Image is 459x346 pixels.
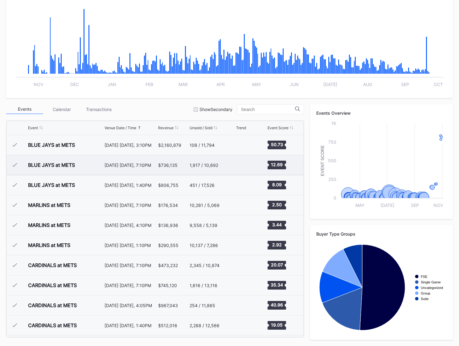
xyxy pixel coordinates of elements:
div: 1,616 / 13,116 [190,283,217,288]
div: 2,345 / 10,874 [190,263,219,268]
text: Suite [421,297,429,301]
div: $2,160,879 [158,142,181,148]
div: Buyer Type Groups [316,231,447,237]
text: Event Score [320,145,325,176]
text: Mar [178,82,188,87]
div: Trend [236,126,246,130]
text: 500 [328,158,336,163]
div: $967,043 [158,303,178,308]
div: MARLINS at METS [28,202,70,208]
div: 451 / 17,526 [190,183,215,188]
div: Venue Date / Time [105,126,136,130]
svg: Chart​title [236,318,255,333]
div: CARDINALS at METS [28,282,77,288]
div: $806,755 [158,183,178,188]
div: MARLINS at METS [28,222,70,228]
text: May [252,82,261,87]
svg: Chart​title [236,257,255,273]
text: 2.92 [272,242,281,247]
div: [DATE] [DATE], 4:05PM [105,303,157,308]
div: 254 / 11,865 [190,303,215,308]
text: Dec [70,82,79,87]
div: Unsold / Sold [190,126,212,130]
div: [DATE] [DATE], 7:10PM [105,203,157,208]
svg: Chart​title [236,177,255,193]
text: May [355,203,364,208]
div: Event [28,126,38,130]
div: $290,555 [158,243,178,248]
text: 1k [331,121,336,126]
div: 1,917 / 10,692 [190,163,218,168]
div: 10,137 / 7,286 [190,243,218,248]
div: $512,016 [158,323,177,328]
div: [DATE] [DATE], 1:40PM [105,323,157,328]
div: MARLINS at METS [28,242,70,248]
div: Show Secondary [199,107,232,112]
div: 9,558 / 5,139 [190,223,217,228]
text: Apr [216,82,225,87]
svg: Chart​title [236,137,255,153]
text: Single Game [421,280,441,284]
text: 3.44 [272,222,281,227]
div: [DATE] [DATE], 7:10PM [105,283,157,288]
div: BLUE JAYS at METS [28,162,75,168]
div: [DATE] [DATE], 7:10PM [105,263,157,268]
div: $736,135 [158,163,178,168]
text: Nov [433,203,443,208]
text: Group [421,291,430,295]
div: Events Overview [316,110,447,116]
div: [DATE] [DATE], 4:10PM [105,223,157,228]
text: 40.96 [271,302,283,307]
div: [DATE] [DATE], 7:10PM [105,163,157,168]
svg: Chart​title [236,197,255,213]
div: CARDINALS at METS [28,262,77,268]
div: [DATE] [DATE], 3:10PM [105,142,157,148]
div: $473,232 [158,263,178,268]
text: FSE [421,275,428,278]
div: [DATE] [DATE], 1:10PM [105,243,157,248]
text: 50.73 [271,142,283,147]
svg: Chart​title [236,237,255,253]
input: Search [241,107,295,112]
text: [DATE] [380,203,394,208]
div: $745,120 [158,283,177,288]
text: 750 [328,139,336,145]
div: CARDINALS at METS [28,302,77,308]
div: Revenue [158,126,174,130]
text: Nov [34,82,43,87]
div: Events [6,105,43,114]
svg: Chart​title [236,157,255,173]
text: 8.09 [272,182,281,187]
text: 19.05 [271,322,283,327]
div: Transactions [80,105,117,114]
text: 2.50 [272,202,281,207]
svg: Chart​title [236,278,255,293]
div: $176,534 [158,203,178,208]
text: Sep [401,82,409,87]
svg: Chart​title [236,298,255,313]
text: [DATE] [323,82,337,87]
svg: Chart title [316,120,447,213]
div: $136,936 [158,223,178,228]
text: Sep [411,203,419,208]
text: Jun [290,82,299,87]
text: Aug [363,82,372,87]
div: 108 / 11,794 [190,142,215,148]
text: Oct [434,82,443,87]
div: Event Score [268,126,289,130]
text: Feb [145,82,153,87]
text: Jan [108,82,116,87]
div: 2,288 / 12,566 [190,323,219,328]
text: 20.07 [271,262,283,267]
text: 12.69 [271,162,283,167]
text: 250 [328,177,336,182]
div: 10,281 / 5,069 [190,203,219,208]
div: BLUE JAYS at METS [28,142,75,148]
text: 0 [334,195,336,200]
text: 35.34 [271,282,283,287]
div: [DATE] [DATE], 1:40PM [105,183,157,188]
div: Calendar [43,105,80,114]
div: CARDINALS at METS [28,322,77,328]
div: BLUE JAYS at METS [28,182,75,188]
svg: Chart​title [236,217,255,233]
